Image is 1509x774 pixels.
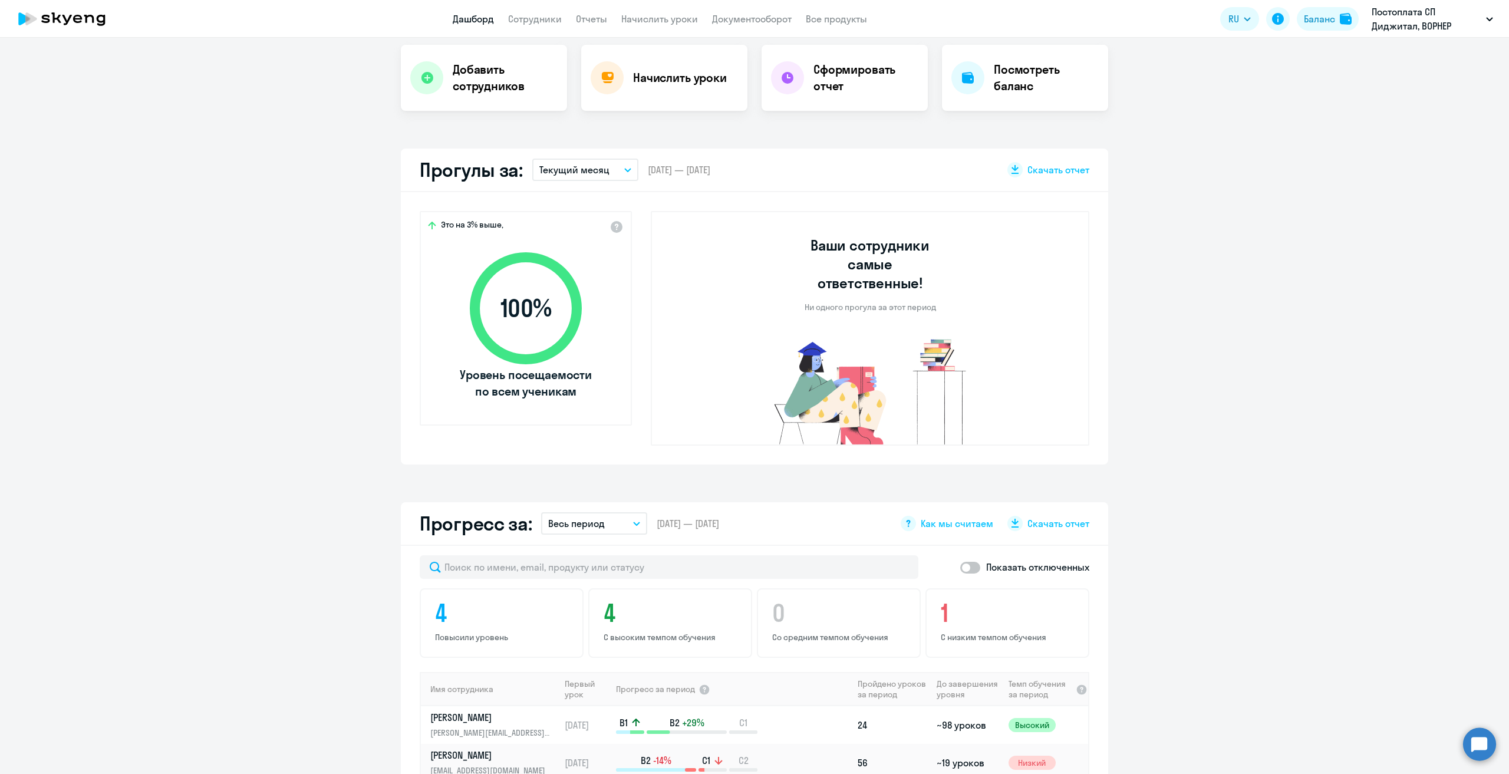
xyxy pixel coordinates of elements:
span: Это на 3% выше, [441,219,503,233]
span: B2 [641,754,651,767]
p: Показать отключенных [986,560,1089,574]
a: Все продукты [806,13,867,25]
td: 24 [853,706,932,744]
span: C2 [739,754,749,767]
h2: Прогулы за: [420,158,523,182]
span: Как мы считаем [921,517,993,530]
p: [PERSON_NAME] [430,711,552,724]
button: Балансbalance [1297,7,1359,31]
p: Ни одного прогула за этот период [805,302,936,312]
p: Повысили уровень [435,632,572,643]
button: Весь период [541,512,647,535]
th: Имя сотрудника [421,672,560,706]
p: С высоким темпом обучения [604,632,740,643]
h2: Прогресс за: [420,512,532,535]
button: Постоплата СП Диджитал, ВОРНЕР МЬЮЗИК, ООО [1366,5,1499,33]
span: Темп обучения за период [1009,679,1072,700]
button: Текущий месяц [532,159,638,181]
a: Дашборд [453,13,494,25]
img: no-truants [752,336,989,444]
img: balance [1340,13,1352,25]
th: Пройдено уроков за период [853,672,932,706]
p: [PERSON_NAME] [430,749,552,762]
p: С низким темпом обучения [941,632,1078,643]
h3: Ваши сотрудники самые ответственные! [795,236,946,292]
td: ~98 уроков [932,706,1003,744]
span: Низкий [1009,756,1056,770]
span: Скачать отчет [1027,517,1089,530]
td: [DATE] [560,706,615,744]
a: Сотрудники [508,13,562,25]
a: Начислить уроки [621,13,698,25]
input: Поиск по имени, email, продукту или статусу [420,555,918,579]
a: [PERSON_NAME][PERSON_NAME][EMAIL_ADDRESS][DOMAIN_NAME] [430,711,559,739]
span: RU [1228,12,1239,26]
h4: Сформировать отчет [813,61,918,94]
span: Скачать отчет [1027,163,1089,176]
span: +29% [682,716,704,729]
p: Постоплата СП Диджитал, ВОРНЕР МЬЮЗИК, ООО [1372,5,1481,33]
a: Отчеты [576,13,607,25]
span: C1 [702,754,710,767]
p: [PERSON_NAME][EMAIL_ADDRESS][DOMAIN_NAME] [430,726,552,739]
h4: Добавить сотрудников [453,61,558,94]
a: Документооборот [712,13,792,25]
span: Прогресс за период [616,684,695,694]
span: Уровень посещаемости по всем ученикам [458,367,594,400]
p: Текущий месяц [539,163,609,177]
h4: Начислить уроки [633,70,727,86]
span: B1 [620,716,628,729]
span: [DATE] — [DATE] [657,517,719,530]
h4: 4 [435,599,572,627]
p: Весь период [548,516,605,531]
th: До завершения уровня [932,672,1003,706]
span: B2 [670,716,680,729]
th: Первый урок [560,672,615,706]
h4: Посмотреть баланс [994,61,1099,94]
h4: 1 [941,599,1078,627]
span: [DATE] — [DATE] [648,163,710,176]
button: RU [1220,7,1259,31]
span: Высокий [1009,718,1056,732]
span: 100 % [458,294,594,322]
h4: 4 [604,599,740,627]
span: -14% [653,754,671,767]
span: C1 [739,716,747,729]
div: Баланс [1304,12,1335,26]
